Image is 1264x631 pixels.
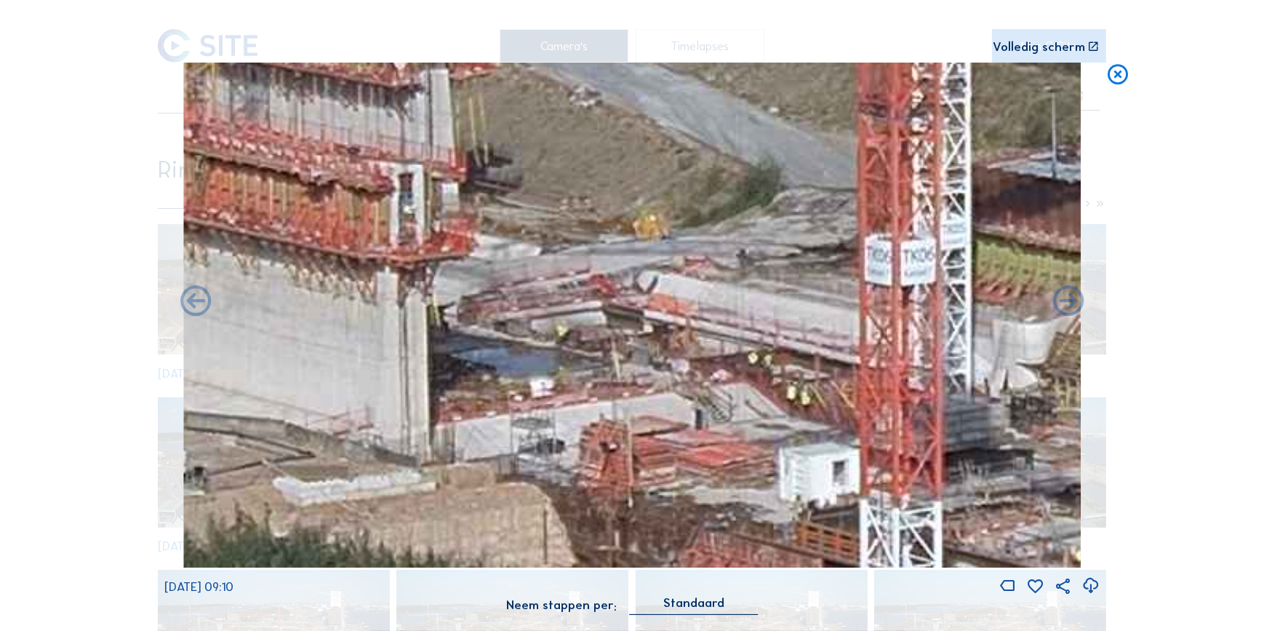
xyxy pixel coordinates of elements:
[663,596,724,609] div: Standaard
[993,41,1085,53] div: Volledig scherm
[164,579,233,594] span: [DATE] 09:10
[506,599,617,611] div: Neem stappen per:
[177,284,215,321] i: Forward
[184,63,1081,568] img: Image
[1050,284,1087,321] i: Back
[629,596,758,614] div: Standaard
